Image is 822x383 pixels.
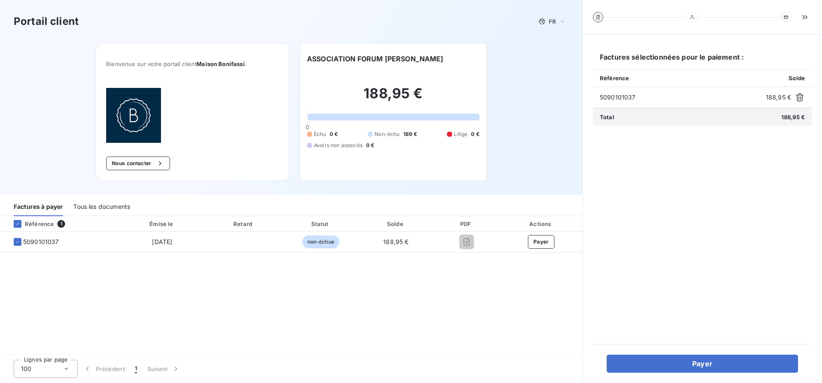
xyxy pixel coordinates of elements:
span: Solde [789,75,805,81]
div: Solde [360,220,431,228]
span: Avoirs non associés [314,142,363,149]
span: Bienvenue sur votre portail client . [106,60,279,67]
button: Payer [528,235,554,249]
span: [DATE] [152,238,172,245]
h2: 188,95 € [307,85,479,111]
div: Actions [502,220,581,228]
span: Non-échu [375,130,399,138]
span: Échu [314,130,326,138]
span: Litige [454,130,468,138]
span: 1 [135,365,137,373]
span: 0 € [330,130,338,138]
span: 5090101037 [600,93,762,102]
span: 188,95 € [781,114,805,121]
span: Total [600,114,614,121]
span: 0 € [471,130,479,138]
div: Factures à payer [14,198,63,216]
span: 5090101037 [23,238,59,246]
span: 100 [21,365,31,373]
span: Maison Bonifassi [197,60,244,67]
span: Référence [600,75,629,81]
button: 1 [130,360,142,378]
h3: Portail client [14,14,79,29]
span: 189 € [403,130,417,138]
h6: Factures sélectionnées pour le paiement : [593,52,812,69]
div: Retard [206,220,281,228]
span: 0 [306,124,309,130]
button: Précédent [78,360,130,378]
span: FR [549,18,556,25]
span: 0 € [366,142,374,149]
div: Tous les documents [73,198,130,216]
span: 1 [57,220,65,228]
div: Statut [284,220,357,228]
div: PDF [435,220,498,228]
div: Émise le [122,220,203,228]
span: 188,95 € [383,238,408,245]
span: non-échue [302,235,340,248]
button: Nous contacter [106,157,170,170]
button: Payer [607,355,798,373]
h6: ASSOCIATION FORUM [PERSON_NAME] [307,54,444,64]
span: 188,95 € [766,93,791,102]
div: Référence [7,220,54,228]
img: Company logo [106,88,161,143]
button: Suivant [142,360,185,378]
